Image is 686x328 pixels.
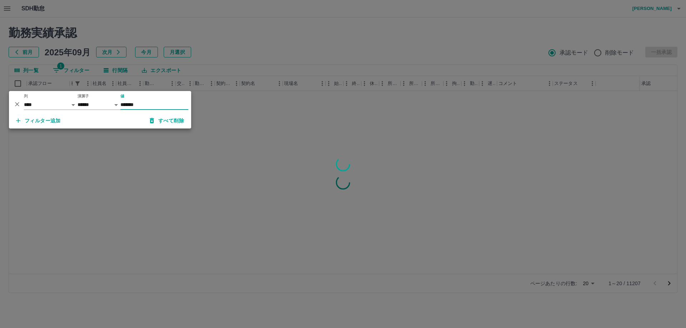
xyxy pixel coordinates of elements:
[12,99,23,110] button: 削除
[120,94,124,99] label: 値
[10,114,66,127] button: フィルター追加
[144,114,190,127] button: すべて削除
[78,94,89,99] label: 演算子
[24,94,28,99] label: 列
